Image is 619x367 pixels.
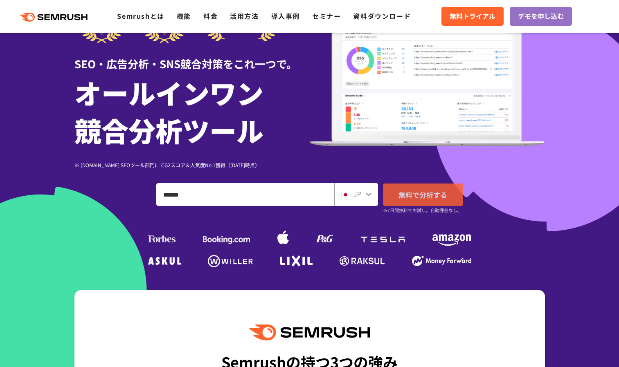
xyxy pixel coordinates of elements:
[441,7,504,26] a: 無料トライアル
[177,11,191,21] a: 機能
[398,190,447,200] span: 無料で分析する
[230,11,259,21] a: 活用方法
[353,11,411,21] a: 資料ダウンロード
[383,183,463,206] a: 無料で分析する
[271,11,300,21] a: 導入事例
[74,43,310,72] div: SEO・広告分析・SNS競合対策をこれ一つで。
[353,189,361,199] span: JP
[312,11,341,21] a: セミナー
[450,11,495,22] span: 無料トライアル
[74,74,310,149] h1: オールインワン 競合分析ツール
[203,11,218,21] a: 料金
[383,206,462,214] small: ※7日間無料でお試し。自動課金なし。
[518,11,564,22] span: デモを申し込む
[74,161,310,169] div: ※ [DOMAIN_NAME] SEOツール部門にてG2スコア＆人気度No.1獲得（[DATE]時点）
[249,324,369,340] img: Semrush
[117,11,164,21] a: Semrushとは
[157,183,334,206] input: ドメイン、キーワードまたはURLを入力してください
[510,7,572,26] a: デモを申し込む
